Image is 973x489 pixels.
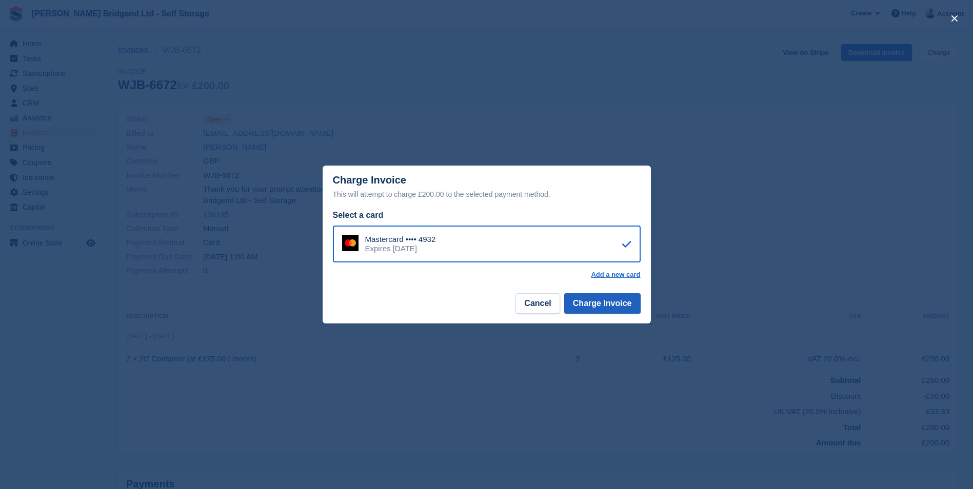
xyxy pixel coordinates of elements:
button: Charge Invoice [564,293,641,314]
img: Mastercard Logo [342,235,359,251]
div: This will attempt to charge £200.00 to the selected payment method. [333,188,641,200]
a: Add a new card [591,271,640,279]
div: Charge Invoice [333,174,641,200]
div: Select a card [333,209,641,221]
div: Expires [DATE] [365,244,436,253]
button: Cancel [515,293,560,314]
button: close [946,10,963,27]
div: Mastercard •••• 4932 [365,235,436,244]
